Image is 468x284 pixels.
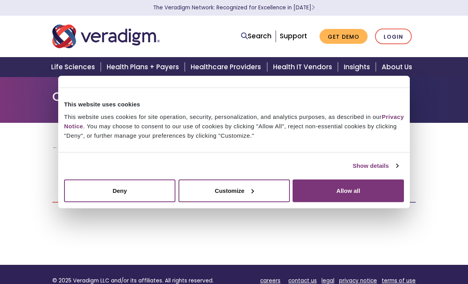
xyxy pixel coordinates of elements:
[377,57,422,77] a: About Us
[293,179,404,202] button: Allow all
[102,57,186,77] a: Health Plans + Payers
[311,4,315,11] span: Learn More
[52,23,160,49] img: Veradigm logo
[375,29,412,45] a: Login
[52,159,416,172] h2: Together, let's transform health insightfully
[280,31,307,41] a: Support
[64,113,404,129] a: Privacy Notice
[268,57,339,77] a: Health IT Vendors
[320,29,368,44] a: Get Demo
[52,181,416,192] h3: Scroll below to apply for this position!
[46,57,102,77] a: Life Sciences
[179,179,290,202] button: Customize
[64,112,404,140] div: This website uses cookies for site operation, security, personalization, and analytics purposes, ...
[52,89,416,104] h1: Careers
[186,57,268,77] a: Healthcare Providers
[64,100,404,109] div: This website uses cookies
[339,57,377,77] a: Insights
[353,161,398,171] a: Show details
[241,31,272,41] a: Search
[52,144,151,151] a: ← Back to Open Positions
[153,4,315,11] a: The Veradigm Network: Recognized for Excellence in [DATE]Learn More
[64,179,175,202] button: Deny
